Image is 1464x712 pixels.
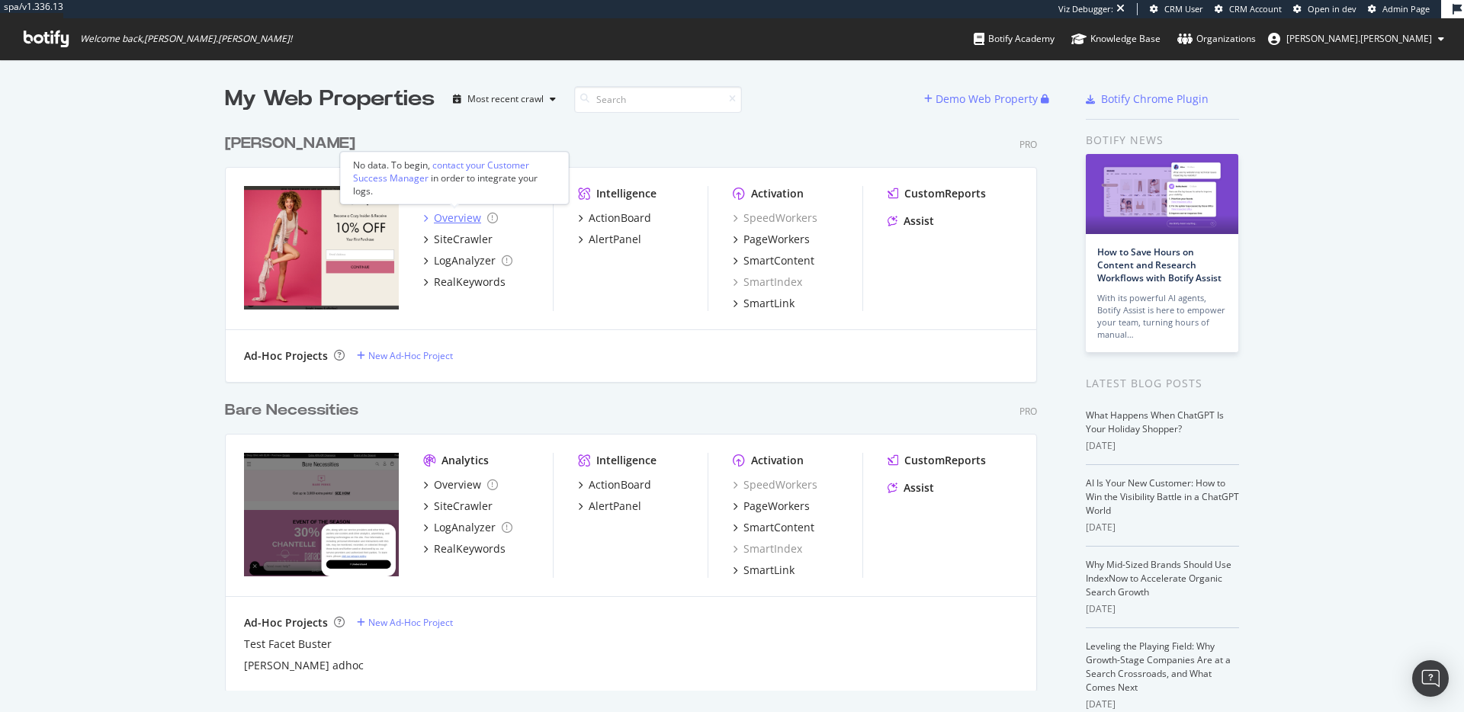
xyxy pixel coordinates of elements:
[1293,3,1356,15] a: Open in dev
[1308,3,1356,14] span: Open in dev
[434,210,481,226] div: Overview
[888,213,934,229] a: Assist
[1097,245,1222,284] a: How to Save Hours on Content and Research Workflows with Botify Assist
[1071,31,1161,47] div: Knowledge Base
[434,499,493,514] div: SiteCrawler
[733,232,810,247] a: PageWorkers
[1086,409,1224,435] a: What Happens When ChatGPT Is Your Holiday Shopper?
[357,616,453,629] a: New Ad-Hoc Project
[368,349,453,362] div: New Ad-Hoc Project
[751,453,804,468] div: Activation
[80,33,292,45] span: Welcome back, [PERSON_NAME].[PERSON_NAME] !
[423,274,506,290] a: RealKeywords
[596,186,657,201] div: Intelligence
[434,520,496,535] div: LogAnalyzer
[904,453,986,468] div: CustomReports
[423,210,498,226] a: Overview
[578,499,641,514] a: AlertPanel
[1058,3,1113,15] div: Viz Debugger:
[353,159,556,197] div: No data. To begin, in order to integrate your logs.
[1086,698,1239,711] div: [DATE]
[1071,18,1161,59] a: Knowledge Base
[578,232,641,247] a: AlertPanel
[743,520,814,535] div: SmartContent
[751,186,804,201] div: Activation
[733,253,814,268] a: SmartContent
[244,453,399,576] img: Bare Necessities
[423,477,498,492] a: Overview
[1086,521,1239,534] div: [DATE]
[904,186,986,201] div: CustomReports
[936,91,1038,107] div: Demo Web Property
[434,477,481,492] div: Overview
[423,520,512,535] a: LogAnalyzer
[423,232,493,247] a: SiteCrawler
[888,480,934,496] a: Assist
[1382,3,1430,14] span: Admin Page
[244,637,332,652] a: Test Facet Buster
[1177,31,1256,47] div: Organizations
[368,616,453,629] div: New Ad-Hoc Project
[423,499,493,514] a: SiteCrawler
[225,399,358,422] div: Bare Necessities
[596,453,657,468] div: Intelligence
[1412,660,1449,697] div: Open Intercom Messenger
[743,296,795,311] div: SmartLink
[1101,91,1209,107] div: Botify Chrome Plugin
[434,253,496,268] div: LogAnalyzer
[1086,602,1239,616] div: [DATE]
[733,520,814,535] a: SmartContent
[904,480,934,496] div: Assist
[244,658,364,673] a: [PERSON_NAME] adhoc
[733,541,802,556] a: SmartIndex
[353,159,529,184] div: contact your Customer Success Manager
[357,349,453,362] a: New Ad-Hoc Project
[1086,91,1209,107] a: Botify Chrome Plugin
[225,133,361,155] a: [PERSON_NAME]
[924,92,1041,105] a: Demo Web Property
[733,210,817,226] a: SpeedWorkers
[904,213,934,229] div: Assist
[974,18,1055,59] a: Botify Academy
[1164,3,1203,14] span: CRM User
[1086,375,1239,392] div: Latest Blog Posts
[1215,3,1282,15] a: CRM Account
[1086,439,1239,453] div: [DATE]
[1086,558,1231,598] a: Why Mid-Sized Brands Should Use IndexNow to Accelerate Organic Search Growth
[225,114,1049,691] div: grid
[244,186,399,309] img: www.pjsalvage.com
[434,232,493,247] div: SiteCrawler
[733,477,817,492] a: SpeedWorkers
[225,133,355,155] div: [PERSON_NAME]
[1086,640,1231,694] a: Leveling the Playing Field: Why Growth-Stage Companies Are at a Search Crossroads, and What Comes...
[888,186,986,201] a: CustomReports
[974,31,1055,47] div: Botify Academy
[733,499,810,514] a: PageWorkers
[733,274,802,290] a: SmartIndex
[1368,3,1430,15] a: Admin Page
[1019,138,1037,151] div: Pro
[1286,32,1432,45] span: nathan.mcginnis
[733,563,795,578] a: SmartLink
[743,253,814,268] div: SmartContent
[244,348,328,364] div: Ad-Hoc Projects
[225,399,364,422] a: Bare Necessities
[574,86,742,113] input: Search
[1177,18,1256,59] a: Organizations
[589,499,641,514] div: AlertPanel
[924,87,1041,111] button: Demo Web Property
[589,232,641,247] div: AlertPanel
[434,541,506,556] div: RealKeywords
[467,95,544,104] div: Most recent crawl
[423,541,506,556] a: RealKeywords
[1086,476,1239,517] a: AI Is Your New Customer: How to Win the Visibility Battle in a ChatGPT World
[743,232,810,247] div: PageWorkers
[244,615,328,630] div: Ad-Hoc Projects
[434,274,506,290] div: RealKeywords
[743,499,810,514] div: PageWorkers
